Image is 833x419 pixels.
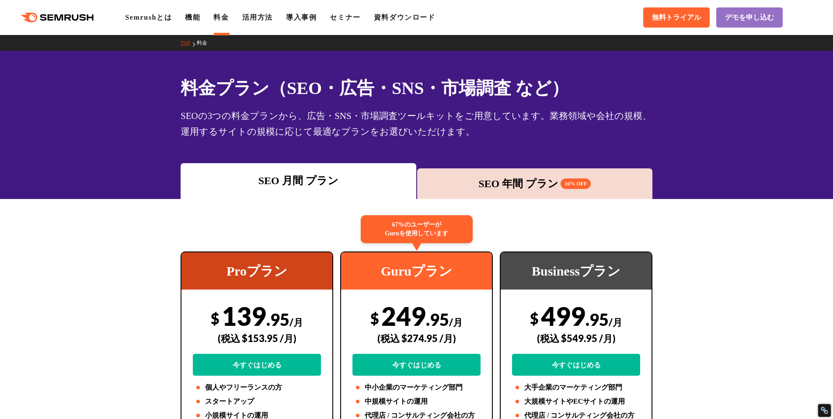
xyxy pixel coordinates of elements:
span: $ [211,309,220,327]
a: Semrushとは [125,14,172,21]
a: 資料ダウンロード [374,14,436,21]
a: セミナー [330,14,360,21]
span: /月 [449,316,463,328]
div: 67%のユーザーが Guruを使用しています [361,215,473,243]
a: 今すぐはじめる [193,354,321,376]
div: 499 [512,300,640,376]
span: /月 [609,316,622,328]
span: 16% OFF [561,178,591,189]
span: $ [370,309,379,327]
span: デモを申し込む [725,13,774,22]
h1: 料金プラン（SEO・広告・SNS・市場調査 など） [181,75,652,101]
div: Businessプラン [501,252,652,290]
a: 導入事例 [286,14,317,21]
a: 今すぐはじめる [512,354,640,376]
a: 今すぐはじめる [352,354,481,376]
div: 249 [352,300,481,376]
div: Restore Info Box &#10;&#10;NoFollow Info:&#10; META-Robots NoFollow: &#09;false&#10; META-Robots ... [820,406,829,415]
li: 中規模サイトの運用 [352,396,481,407]
a: 機能 [185,14,200,21]
a: 活用方法 [242,14,273,21]
div: (税込 $153.95 /月) [193,323,321,354]
div: (税込 $549.95 /月) [512,323,640,354]
a: TOP [181,40,197,46]
div: SEO 月間 プラン [185,173,412,189]
div: (税込 $274.95 /月) [352,323,481,354]
li: 大手企業のマーケティング部門 [512,382,640,393]
a: デモを申し込む [716,7,783,28]
div: SEOの3つの料金プランから、広告・SNS・市場調査ツールキットをご用意しています。業務領域や会社の規模、運用するサイトの規模に応じて最適なプランをお選びいただけます。 [181,108,652,140]
span: /月 [289,316,303,328]
li: 大規模サイトやECサイトの運用 [512,396,640,407]
div: Proプラン [181,252,332,290]
span: $ [530,309,539,327]
a: 料金 [213,14,229,21]
a: 料金 [197,40,214,46]
a: 無料トライアル [643,7,710,28]
span: .95 [586,309,609,329]
div: Guruプラン [341,252,492,290]
li: 中小企業のマーケティング部門 [352,382,481,393]
li: 個人やフリーランスの方 [193,382,321,393]
div: 139 [193,300,321,376]
div: SEO 年間 プラン [422,176,648,192]
span: .95 [426,309,449,329]
li: スタートアップ [193,396,321,407]
span: .95 [266,309,289,329]
span: 無料トライアル [652,13,701,22]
